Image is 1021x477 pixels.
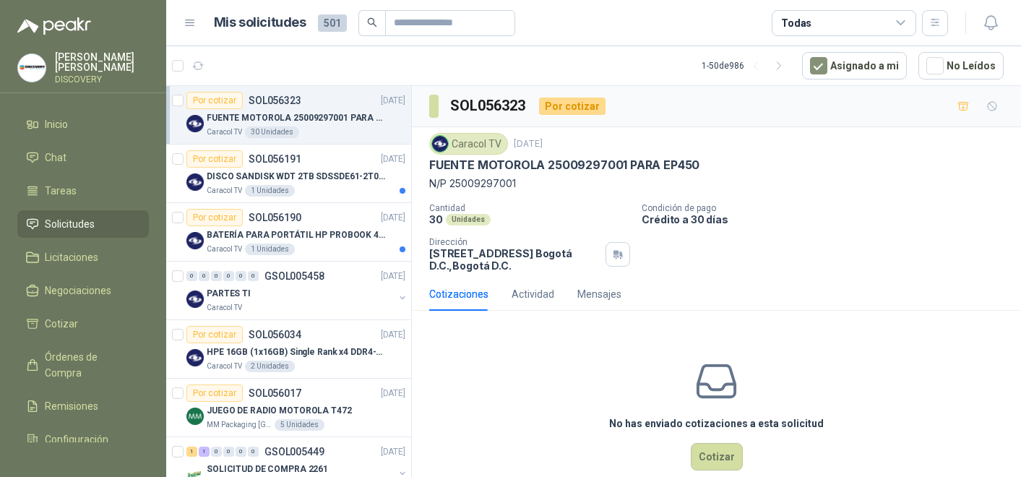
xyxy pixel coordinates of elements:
div: 0 [223,447,234,457]
img: Company Logo [186,173,204,191]
span: Tareas [45,183,77,199]
p: [DATE] [514,137,543,151]
img: Logo peakr [17,17,91,35]
p: Caracol TV [207,126,242,138]
div: 0 [236,447,246,457]
p: Caracol TV [207,361,242,372]
div: 0 [248,271,259,281]
span: Cotizar [45,316,78,332]
button: Asignado a mi [802,52,907,79]
div: Por cotizar [186,209,243,226]
p: SOL056034 [249,330,301,340]
div: 0 [223,271,234,281]
p: Dirección [429,237,600,247]
h3: No has enviado cotizaciones a esta solicitud [609,416,824,431]
a: Solicitudes [17,210,149,238]
img: Company Logo [18,54,46,82]
p: SOL056191 [249,154,301,164]
p: Caracol TV [207,302,242,314]
a: Cotizar [17,310,149,338]
span: Licitaciones [45,249,98,265]
span: 501 [318,14,347,32]
div: Actividad [512,286,554,302]
a: Por cotizarSOL056017[DATE] Company LogoJUEGO DE RADIO MOTOROLA T472MM Packaging [GEOGRAPHIC_DATA]... [166,379,411,437]
p: SOL056017 [249,388,301,398]
span: Negociaciones [45,283,111,298]
a: Por cotizarSOL056323[DATE] Company LogoFUENTE MOTOROLA 25009297001 PARA EP450Caracol TV30 Unidades [166,86,411,145]
div: 0 [186,271,197,281]
a: Configuración [17,426,149,453]
div: Cotizaciones [429,286,488,302]
a: Inicio [17,111,149,138]
p: [DATE] [381,270,405,283]
p: MM Packaging [GEOGRAPHIC_DATA] [207,419,272,431]
p: Caracol TV [207,244,242,255]
p: [DATE] [381,211,405,225]
p: HPE 16GB (1x16GB) Single Rank x4 DDR4-2400 [207,345,387,359]
button: Cotizar [691,443,743,470]
img: Company Logo [186,291,204,308]
img: Company Logo [186,408,204,425]
a: Remisiones [17,392,149,420]
div: Por cotizar [186,384,243,402]
div: 0 [236,271,246,281]
span: Solicitudes [45,216,95,232]
p: Crédito a 30 días [642,213,1015,225]
div: 2 Unidades [245,361,295,372]
a: Chat [17,144,149,171]
a: Por cotizarSOL056191[DATE] Company LogoDISCO SANDISK WDT 2TB SDSSDE61-2T00-G25 BATERÍA PARA PORTÁ... [166,145,411,203]
img: Company Logo [432,136,448,152]
p: SOL056190 [249,212,301,223]
a: 0 0 0 0 0 0 GSOL005458[DATE] Company LogoPARTES TICaracol TV [186,267,408,314]
p: 30 [429,213,443,225]
p: DISCOVERY [55,75,149,84]
div: 0 [199,271,210,281]
p: BATERÍA PARA PORTÁTIL HP PROBOOK 430 G8 [207,228,387,242]
p: [DATE] [381,94,405,108]
div: 0 [248,447,259,457]
p: [STREET_ADDRESS] Bogotá D.C. , Bogotá D.C. [429,247,600,272]
span: Remisiones [45,398,98,414]
img: Company Logo [186,115,204,132]
h1: Mis solicitudes [214,12,306,33]
div: 1 [199,447,210,457]
span: Configuración [45,431,108,447]
img: Company Logo [186,232,204,249]
span: Chat [45,150,66,166]
div: Por cotizar [539,98,606,115]
p: [DATE] [381,328,405,342]
div: Por cotizar [186,92,243,109]
p: [DATE] [381,152,405,166]
a: Negociaciones [17,277,149,304]
div: 1 Unidades [245,244,295,255]
div: Mensajes [577,286,621,302]
div: 0 [211,447,222,457]
span: Inicio [45,116,68,132]
div: 1 Unidades [245,185,295,197]
div: Unidades [446,214,491,225]
a: Órdenes de Compra [17,343,149,387]
p: FUENTE MOTOROLA 25009297001 PARA EP450 [207,111,387,125]
a: Por cotizarSOL056190[DATE] Company LogoBATERÍA PARA PORTÁTIL HP PROBOOK 430 G8Caracol TV1 Unidades [166,203,411,262]
p: [PERSON_NAME] [PERSON_NAME] [55,52,149,72]
p: Caracol TV [207,185,242,197]
p: FUENTE MOTOROLA 25009297001 PARA EP450 [429,158,699,173]
div: 30 Unidades [245,126,299,138]
h3: SOL056323 [450,95,527,117]
img: Company Logo [186,349,204,366]
p: Condición de pago [642,203,1015,213]
p: [DATE] [381,445,405,459]
div: Caracol TV [429,133,508,155]
p: GSOL005458 [264,271,324,281]
div: Todas [781,15,811,31]
p: Cantidad [429,203,630,213]
div: Por cotizar [186,326,243,343]
p: [DATE] [381,387,405,400]
p: SOL056323 [249,95,301,106]
div: Por cotizar [186,150,243,168]
button: No Leídos [918,52,1004,79]
a: Licitaciones [17,244,149,271]
span: search [367,17,377,27]
p: SOLICITUD DE COMPRA 2261 [207,463,328,476]
p: GSOL005449 [264,447,324,457]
